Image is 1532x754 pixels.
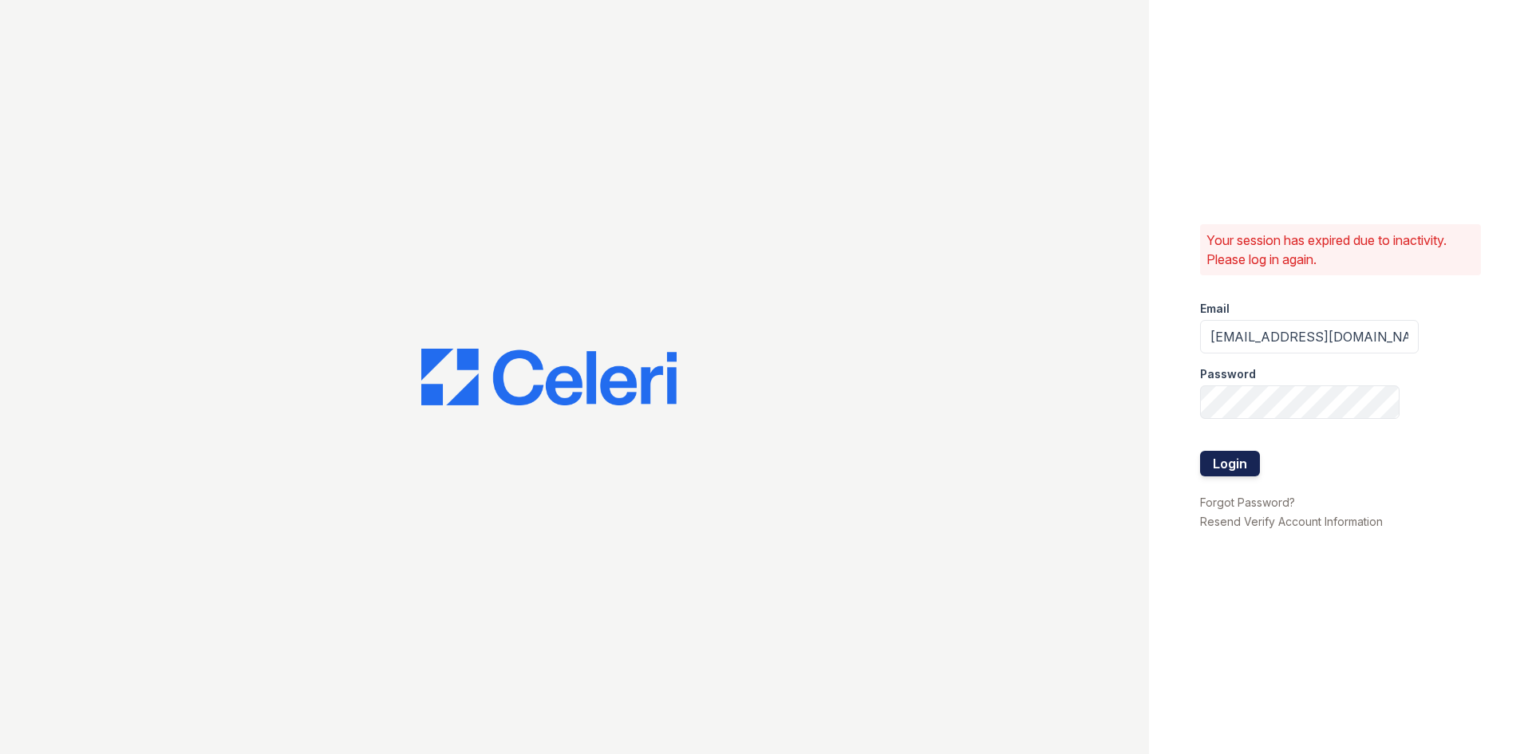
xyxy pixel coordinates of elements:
[421,349,677,406] img: CE_Logo_Blue-a8612792a0a2168367f1c8372b55b34899dd931a85d93a1a3d3e32e68fde9ad4.png
[1200,515,1383,528] a: Resend Verify Account Information
[1200,366,1256,382] label: Password
[1206,231,1475,269] p: Your session has expired due to inactivity. Please log in again.
[1200,495,1295,509] a: Forgot Password?
[1200,301,1230,317] label: Email
[1200,451,1260,476] button: Login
